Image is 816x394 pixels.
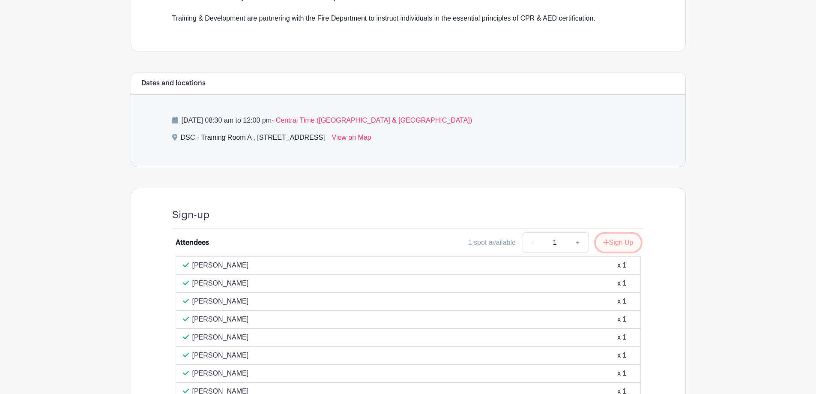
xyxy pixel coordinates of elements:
[617,332,626,343] div: x 1
[192,350,249,361] p: [PERSON_NAME]
[617,314,626,325] div: x 1
[617,368,626,379] div: x 1
[141,79,206,87] h6: Dates and locations
[172,115,644,126] p: [DATE] 08:30 am to 12:00 pm
[523,232,542,253] a: -
[192,314,249,325] p: [PERSON_NAME]
[617,278,626,289] div: x 1
[332,132,371,146] a: View on Map
[192,278,249,289] p: [PERSON_NAME]
[617,350,626,361] div: x 1
[617,260,626,271] div: x 1
[192,296,249,307] p: [PERSON_NAME]
[172,209,209,221] h4: Sign-up
[567,232,589,253] a: +
[192,260,249,271] p: [PERSON_NAME]
[176,238,209,248] div: Attendees
[172,13,644,24] div: Training & Development are partnering with the Fire Department to instruct individuals in the ess...
[272,117,472,124] span: - Central Time ([GEOGRAPHIC_DATA] & [GEOGRAPHIC_DATA])
[468,238,516,248] div: 1 spot available
[596,234,641,252] button: Sign Up
[617,296,626,307] div: x 1
[192,332,249,343] p: [PERSON_NAME]
[181,132,325,146] div: DSC - Training Room A , [STREET_ADDRESS]
[192,368,249,379] p: [PERSON_NAME]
